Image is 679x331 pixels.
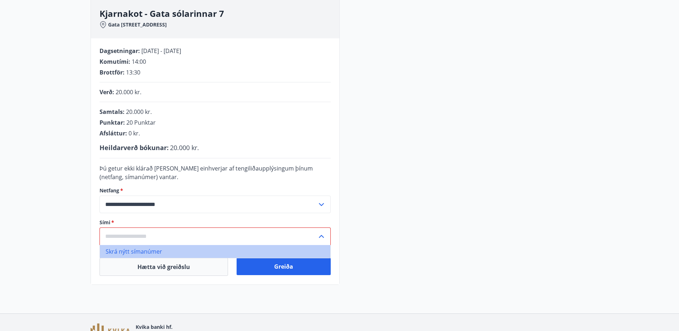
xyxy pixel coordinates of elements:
span: 20 Punktar [126,119,156,126]
span: Kvika banki hf. [136,323,173,330]
span: 20.000 kr. [126,108,152,116]
span: 0 kr. [128,129,140,137]
span: 20.000 kr. [116,88,141,96]
h3: Kjarnakot - Gata sólarinnar 7 [100,8,339,20]
span: Verð : [100,88,114,96]
span: 20.000 kr. [170,143,199,152]
span: Þú getur ekki klárað [PERSON_NAME] einhverjar af tengiliðaupplýsingum þínum (netfang, símanúmer) ... [100,164,313,181]
span: Gata [STREET_ADDRESS] [108,21,167,28]
li: Skrá nýtt símanúmer [100,245,330,258]
button: Hætta við greiðslu [100,258,228,276]
label: Netfang [100,187,331,194]
span: Heildarverð bókunar : [100,143,169,152]
label: Sími [100,219,331,226]
span: Samtals : [100,108,125,116]
span: 13:30 [126,68,140,76]
span: Punktar : [100,119,125,126]
span: Dagsetningar : [100,47,140,55]
span: [DATE] - [DATE] [141,47,181,55]
button: Greiða [237,258,331,275]
span: 14:00 [132,58,146,66]
span: Brottför : [100,68,125,76]
span: Komutími : [100,58,130,66]
span: Afsláttur : [100,129,127,137]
